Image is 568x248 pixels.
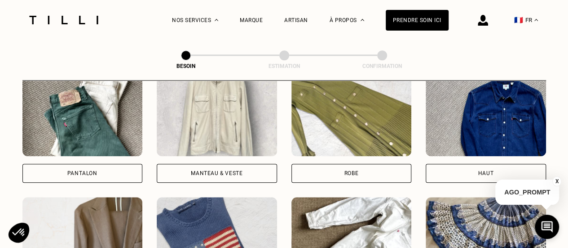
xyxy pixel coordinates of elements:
[157,75,277,156] img: Tilli retouche votre Manteau & Veste
[478,15,488,26] img: icône connexion
[344,171,358,176] div: Robe
[552,176,561,186] button: X
[215,19,218,21] img: Menu déroulant
[478,171,493,176] div: Haut
[141,63,231,69] div: Besoin
[514,16,523,24] span: 🇫🇷
[361,19,364,21] img: Menu déroulant à propos
[26,16,101,24] img: Logo du service de couturière Tilli
[337,63,427,69] div: Confirmation
[291,75,412,156] img: Tilli retouche votre Robe
[495,180,559,205] p: AGO_PROMPT
[426,75,546,156] img: Tilli retouche votre Haut
[284,17,308,23] a: Artisan
[240,17,263,23] a: Marque
[239,63,329,69] div: Estimation
[67,171,97,176] div: Pantalon
[386,10,449,31] a: Prendre soin ici
[534,19,538,21] img: menu déroulant
[191,171,242,176] div: Manteau & Veste
[22,75,143,156] img: Tilli retouche votre Pantalon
